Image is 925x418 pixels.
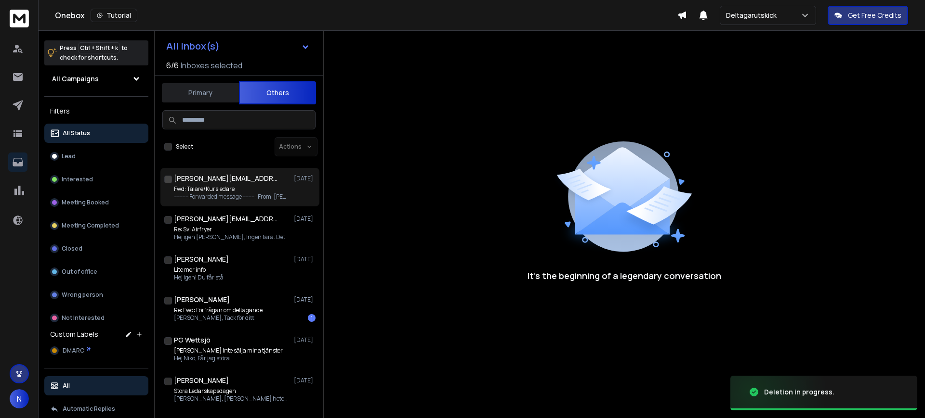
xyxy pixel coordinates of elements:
p: [PERSON_NAME], Tack för ditt [174,314,263,322]
h1: All Campaigns [52,74,99,84]
button: All Campaigns [44,69,148,89]
div: Onebox [55,9,677,22]
h1: [PERSON_NAME][EMAIL_ADDRESS][DOMAIN_NAME] [174,214,280,224]
span: Ctrl + Shift + k [79,42,119,53]
button: Tutorial [91,9,137,22]
p: All Status [63,129,90,137]
button: Out of office [44,262,148,281]
p: Stora Ledarskapsdagen [174,387,290,395]
h1: [PERSON_NAME][EMAIL_ADDRESS][DOMAIN_NAME] [174,174,280,183]
p: [DATE] [294,215,316,223]
button: Others [239,81,316,104]
h1: [PERSON_NAME] [174,295,230,304]
h3: Custom Labels [50,329,98,339]
p: [DATE] [294,336,316,344]
h1: All Inbox(s) [166,41,220,51]
p: [PERSON_NAME], [PERSON_NAME] heter [PERSON_NAME] [174,395,290,403]
p: Out of office [62,268,97,276]
h1: [PERSON_NAME] [174,376,229,385]
button: All [44,376,148,395]
button: All Status [44,124,148,143]
p: Lead [62,152,76,160]
button: Closed [44,239,148,258]
p: Not Interested [62,314,105,322]
span: 6 / 6 [166,60,179,71]
button: Primary [162,82,239,103]
button: Interested [44,170,148,189]
button: Get Free Credits [828,6,908,25]
h1: PG Wettsjö [174,335,211,345]
p: Re: Sv: Airfryer [174,226,285,233]
div: Deletion in progress. [764,387,834,397]
p: [DATE] [294,377,316,384]
p: Hej igen [PERSON_NAME], Ingen fara. Det [174,233,285,241]
p: Interested [62,176,93,183]
p: Press to check for shortcuts. [60,43,128,63]
p: Meeting Booked [62,199,109,206]
p: Closed [62,245,82,253]
button: Wrong person [44,285,148,304]
p: [PERSON_NAME] inte sälja mina tjänster [174,347,283,355]
div: 1 [308,314,316,322]
label: Select [176,143,193,151]
p: Deltagarutskick [726,11,780,20]
button: Lead [44,147,148,166]
p: Automatic Replies [63,405,115,413]
button: DMARC [44,341,148,360]
p: Lite mer info [174,266,224,274]
p: It’s the beginning of a legendary conversation [528,269,721,282]
p: Hej igen! Du får stå [174,274,224,281]
p: Get Free Credits [848,11,901,20]
button: Meeting Completed [44,216,148,235]
h3: Inboxes selected [181,60,242,71]
p: [DATE] [294,255,316,263]
button: Meeting Booked [44,193,148,212]
p: Re: Fwd: Förfrågan om deltagande [174,306,263,314]
p: All [63,382,70,390]
p: Meeting Completed [62,222,119,229]
button: N [10,389,29,408]
p: Hej Niko, Får jag störa [174,355,283,362]
p: [DATE] [294,296,316,304]
p: Wrong person [62,291,103,299]
p: Fwd: Talare/Kursledare [174,185,290,193]
button: All Inbox(s) [159,37,317,56]
span: DMARC [63,347,84,355]
h1: [PERSON_NAME] [174,254,229,264]
button: Not Interested [44,308,148,328]
p: ---------- Forwarded message --------- From: [PERSON_NAME] [174,193,290,201]
p: [DATE] [294,175,316,182]
h3: Filters [44,104,148,118]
